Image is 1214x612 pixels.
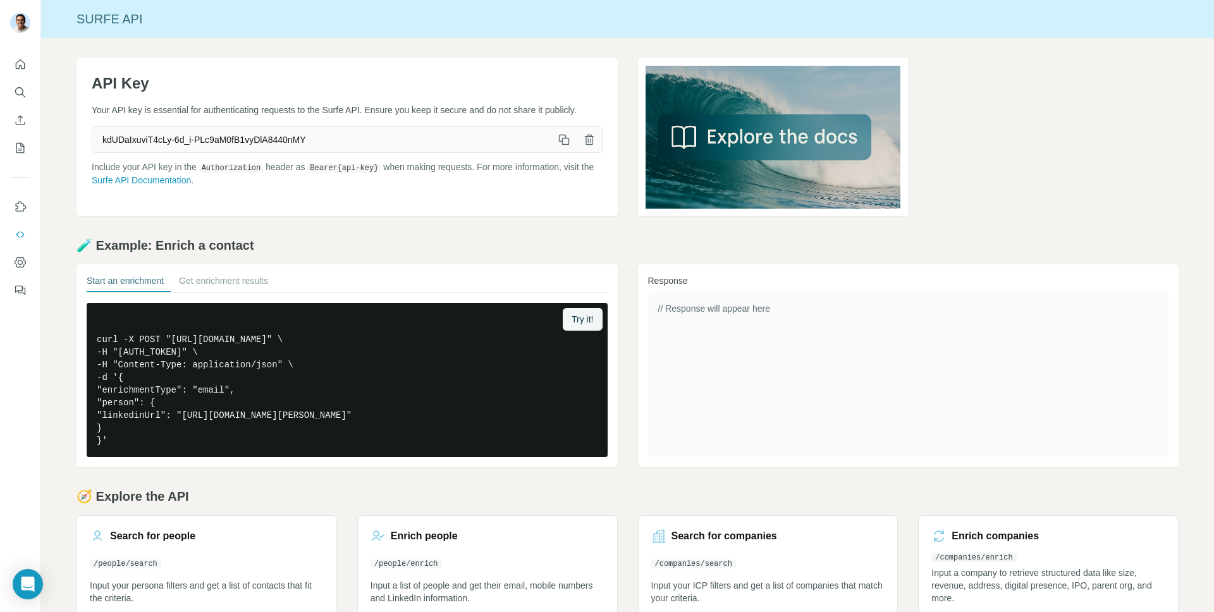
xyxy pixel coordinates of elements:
h3: Search for companies [671,529,777,544]
code: /companies/search [651,560,736,568]
h3: Enrich people [391,529,458,544]
h3: Response [648,274,1169,287]
code: /companies/enrich [931,553,1016,562]
code: /people/enrich [371,560,442,568]
img: Avatar [10,13,30,33]
button: Start an enrichment [87,274,164,292]
button: Feedback [10,279,30,302]
button: Try it! [563,308,602,331]
button: Get enrichment results [179,274,268,292]
p: Input your persona filters and get a list of contacts that fit the criteria. [90,579,324,604]
span: // Response will appear here [658,303,770,314]
div: Surfe API [41,10,1214,28]
pre: curl -X POST "[URL][DOMAIN_NAME]" \ -H "[AUTH_TOKEN]" \ -H "Content-Type: application/json" \ -d ... [87,303,608,457]
button: Quick start [10,53,30,76]
span: kdUDaIxuviT4cLy-6d_i-PLc9aM0fB1vyDlA8440nMY [92,128,551,151]
h3: Enrich companies [952,529,1039,544]
button: Enrich CSV [10,109,30,132]
div: Open Intercom Messenger [13,569,43,599]
h2: 🧭 Explore the API [77,487,1179,505]
h3: Search for people [110,529,195,544]
button: Use Surfe on LinkedIn [10,195,30,218]
h1: API Key [92,73,603,94]
button: My lists [10,137,30,159]
p: Input a list of people and get their email, mobile numbers and LinkedIn information. [371,579,604,604]
code: Authorization [199,164,264,173]
p: Input a company to retrieve structured data like size, revenue, address, digital presence, IPO, p... [931,566,1165,604]
span: Try it! [572,313,593,326]
h2: 🧪 Example: Enrich a contact [77,236,1179,254]
code: Bearer {api-key} [307,164,381,173]
button: Search [10,81,30,104]
button: Use Surfe API [10,223,30,246]
a: Surfe API Documentation [92,175,191,185]
p: Include your API key in the header as when making requests. For more information, visit the . [92,161,603,187]
button: Dashboard [10,251,30,274]
p: Your API key is essential for authenticating requests to the Surfe API. Ensure you keep it secure... [92,104,603,116]
p: Input your ICP filters and get a list of companies that match your criteria. [651,579,885,604]
code: /people/search [90,560,161,568]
